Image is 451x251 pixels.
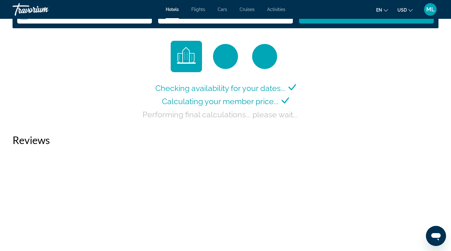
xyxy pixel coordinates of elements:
a: Travorium [13,1,75,18]
span: Performing final calculations... please wait... [143,110,298,119]
a: Flights [191,7,205,12]
iframe: Button to launch messaging window [426,226,446,246]
a: Cruises [240,7,255,12]
button: User Menu [422,3,438,16]
h2: Reviews [13,134,438,146]
button: Change currency [397,5,413,14]
div: Search widget [17,8,434,24]
span: en [376,8,382,13]
a: Activities [267,7,285,12]
button: Check-in date: Nov 8, 2025 Check-out date: Nov 16, 2025 [17,8,152,24]
a: Cars [218,7,227,12]
a: Hotels [166,7,179,12]
span: USD [397,8,407,13]
span: Checking availability for your dates... [155,83,285,93]
span: Calculating your member price... [162,97,278,106]
span: ML [426,6,435,13]
button: Change language [376,5,388,14]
